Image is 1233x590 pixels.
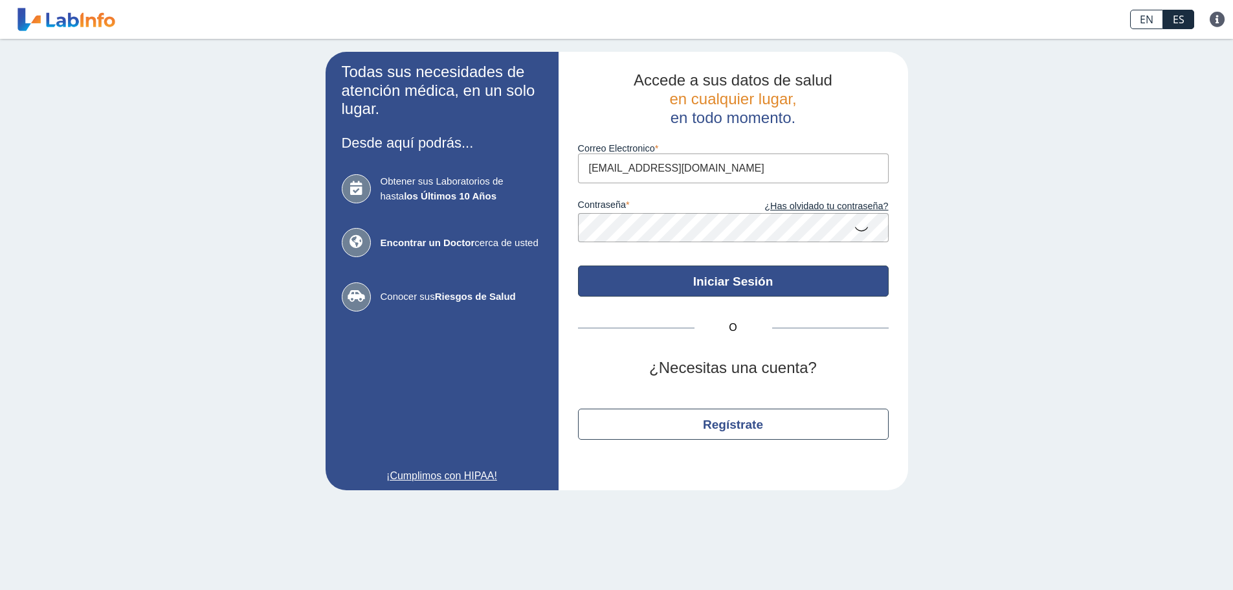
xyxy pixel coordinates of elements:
[435,291,516,302] b: Riesgos de Salud
[733,199,889,214] a: ¿Has olvidado tu contraseña?
[381,289,542,304] span: Conocer sus
[342,135,542,151] h3: Desde aquí podrás...
[578,266,889,297] button: Iniciar Sesión
[669,90,796,108] span: en cualquier lugar,
[381,236,542,251] span: cerca de usted
[671,109,795,126] span: en todo momento.
[694,320,772,335] span: O
[578,359,889,378] h2: ¿Necesitas una cuenta?
[634,71,832,89] span: Accede a sus datos de salud
[381,237,475,248] b: Encontrar un Doctor
[578,199,733,214] label: contraseña
[381,174,542,203] span: Obtener sus Laboratorios de hasta
[342,468,542,484] a: ¡Cumplimos con HIPAA!
[578,409,889,440] button: Regístrate
[1130,10,1163,29] a: EN
[404,190,496,201] b: los Últimos 10 Años
[342,63,542,119] h2: Todas sus necesidades de atención médica, en un solo lugar.
[1163,10,1194,29] a: ES
[578,143,889,153] label: Correo Electronico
